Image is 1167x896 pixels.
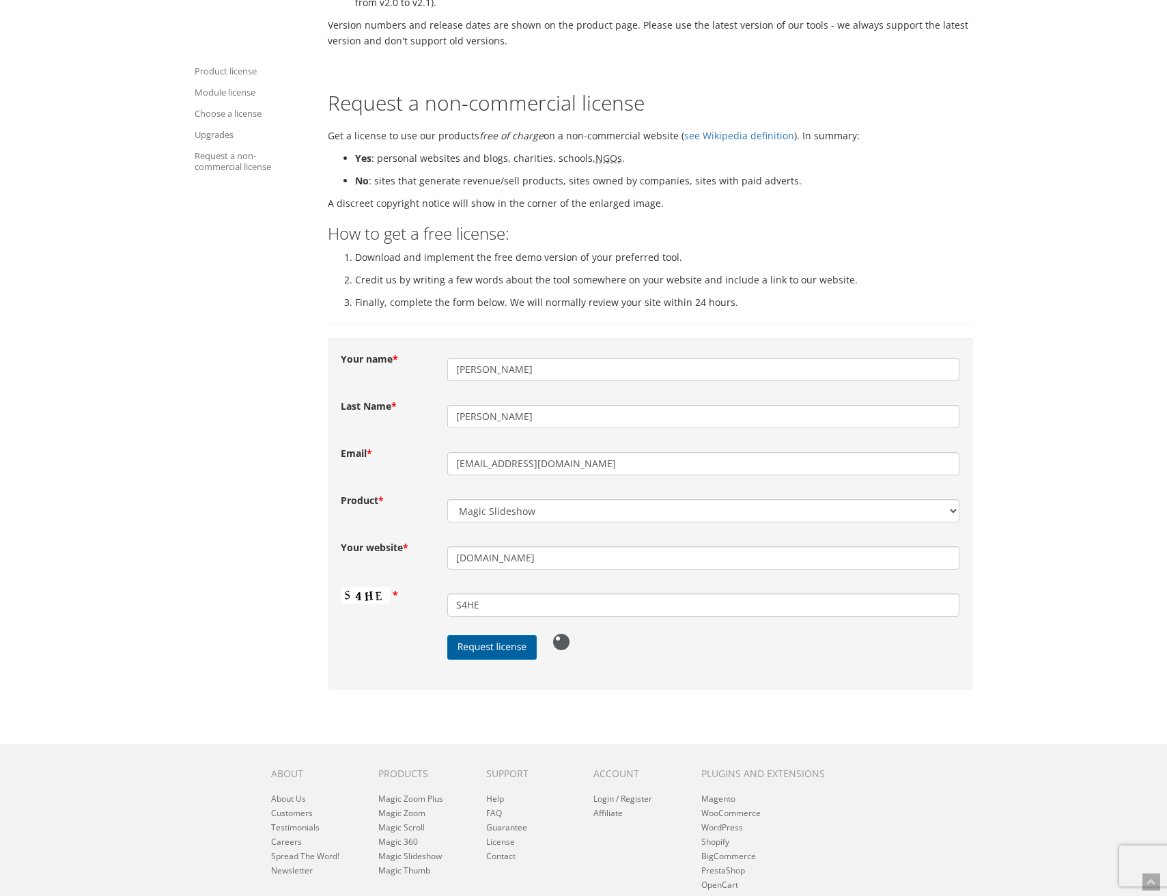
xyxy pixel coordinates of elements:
[595,152,622,165] acronym: Non-Governmental Organisations
[701,850,756,862] a: BigCommerce
[486,836,515,848] a: License
[355,150,973,166] li: : personal websites and blogs, charities, schools, .
[378,850,442,862] a: Magic Slideshow
[355,173,973,188] li: : sites that generate revenue/sell products, sites owned by companies, sites with paid adverts.
[355,249,973,265] li: Download and implement the free demo version of your preferred tool.
[341,587,390,604] img: captcha
[378,768,465,779] h6: Products
[701,836,729,848] a: Shopify
[486,793,504,804] a: Help
[486,822,527,833] a: Guarantee
[271,865,313,876] a: Newsletter
[195,63,311,79] a: Product license
[328,225,973,242] h3: How to get a free license:
[271,768,358,779] h6: About
[593,768,680,779] h6: Account
[378,865,430,876] a: Magic Thumb
[684,129,794,142] a: see Wikipedia definition
[271,836,302,848] a: Careers
[271,793,306,804] a: About Us
[701,793,735,804] a: Magento
[355,272,973,288] li: Credit us by writing a few words about the tool somewhere on your website and include a link to o...
[378,836,418,848] a: Magic 360
[331,492,437,508] label: Product
[331,351,437,367] label: Your name
[486,768,573,779] h6: Support
[378,822,425,833] a: Magic Scroll
[331,445,437,461] label: Email
[271,822,320,833] a: Testimonials
[341,351,960,667] form: Contact form
[328,92,973,114] h2: Request a non-commercial license
[355,294,973,310] li: Finally, complete the form below. We will normally review your site within 24 hours.
[328,195,973,211] p: A discreet copyright notice will show in the corner of the enlarged image.
[328,128,973,143] p: Get a license to use our products on a non-commercial website ( ). In summary:
[378,807,425,819] a: Magic Zoom
[701,865,745,876] a: PrestaShop
[378,793,443,804] a: Magic Zoom Plus
[447,635,537,660] input: Request license
[271,807,313,819] a: Customers
[486,850,516,862] a: Contact
[701,768,842,779] h6: Plugins and extensions
[331,398,437,414] label: Last Name
[328,17,973,48] p: Version numbers and release dates are shown on the product page. Please use the latest version of...
[479,129,544,142] em: free of charge
[271,850,339,862] a: Spread The Word!
[195,105,311,122] a: Choose a license
[701,807,761,819] a: WooCommerce
[355,152,371,165] strong: Yes
[593,793,652,804] a: Login / Register
[701,822,743,833] a: WordPress
[195,84,311,100] a: Module license
[701,879,738,891] a: OpenCart
[331,540,437,555] label: Your website
[195,126,311,143] a: Upgrades
[486,807,502,819] a: FAQ
[195,148,311,175] a: Request a non-commercial license
[355,174,369,187] strong: No
[593,807,623,819] a: Affiliate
